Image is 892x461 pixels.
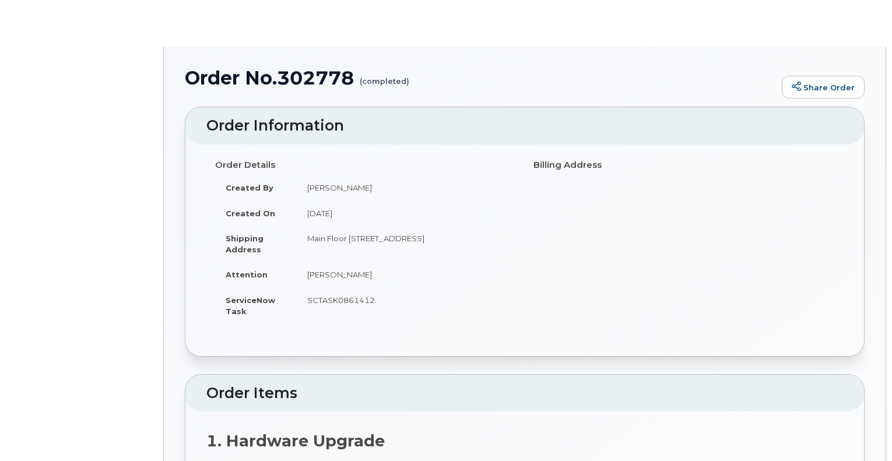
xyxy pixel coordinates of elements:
a: Share Order [782,76,865,99]
strong: ServiceNow Task [226,295,275,316]
h2: Order Information [206,118,843,134]
strong: Attention [226,270,268,279]
td: SCTASK0861412 [297,287,516,323]
strong: Shipping Address [226,234,264,254]
td: [PERSON_NAME] [297,262,516,287]
small: (completed) [360,68,409,86]
h4: Order Details [215,160,516,170]
td: [PERSON_NAME] [297,175,516,200]
strong: Created By [226,183,273,192]
td: [DATE] [297,200,516,226]
strong: Created On [226,209,275,218]
td: Main Floor [STREET_ADDRESS] [297,226,516,262]
strong: 1. Hardware Upgrade [206,431,385,451]
h1: Order No.302778 [185,68,776,88]
h4: Billing Address [533,160,834,170]
h2: Order Items [206,385,843,402]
